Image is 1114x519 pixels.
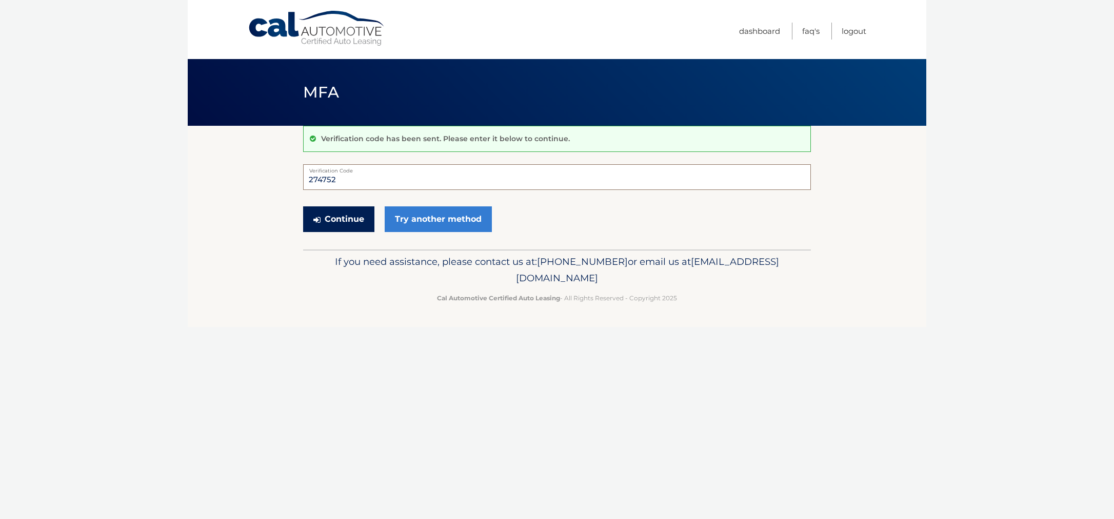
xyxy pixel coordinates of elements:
[248,10,386,47] a: Cal Automotive
[516,256,779,284] span: [EMAIL_ADDRESS][DOMAIN_NAME]
[385,206,492,232] a: Try another method
[842,23,866,40] a: Logout
[537,256,628,267] span: [PHONE_NUMBER]
[303,83,339,102] span: MFA
[321,134,570,143] p: Verification code has been sent. Please enter it below to continue.
[802,23,820,40] a: FAQ's
[303,206,374,232] button: Continue
[310,254,804,286] p: If you need assistance, please contact us at: or email us at
[303,164,811,172] label: Verification Code
[437,294,560,302] strong: Cal Automotive Certified Auto Leasing
[310,293,804,303] p: - All Rights Reserved - Copyright 2025
[303,164,811,190] input: Verification Code
[739,23,780,40] a: Dashboard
